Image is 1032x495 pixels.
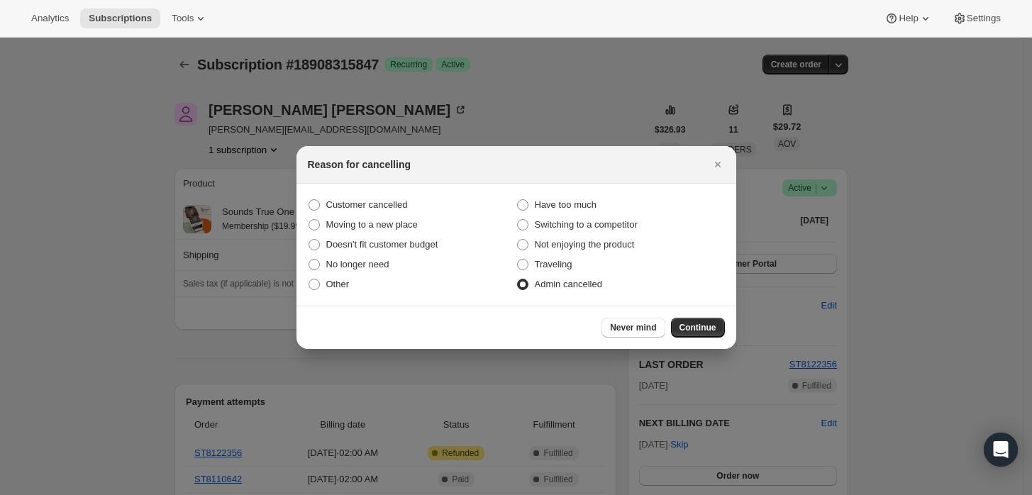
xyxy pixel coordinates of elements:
span: Settings [967,13,1001,24]
button: Close [708,155,728,174]
span: No longer need [326,259,389,269]
span: Subscriptions [89,13,152,24]
span: Doesn't fit customer budget [326,239,438,250]
button: Subscriptions [80,9,160,28]
span: Have too much [535,199,597,210]
span: Not enjoying the product [535,239,635,250]
button: Analytics [23,9,77,28]
span: Moving to a new place [326,219,418,230]
button: Never mind [601,318,665,338]
span: Traveling [535,259,572,269]
span: Other [326,279,350,289]
span: Admin cancelled [535,279,602,289]
span: Continue [679,322,716,333]
button: Continue [671,318,725,338]
h2: Reason for cancelling [308,157,411,172]
button: Settings [944,9,1009,28]
button: Help [876,9,941,28]
span: Analytics [31,13,69,24]
span: Never mind [610,322,656,333]
span: Customer cancelled [326,199,408,210]
span: Help [899,13,918,24]
span: Switching to a competitor [535,219,638,230]
div: Open Intercom Messenger [984,433,1018,467]
span: Tools [172,13,194,24]
button: Tools [163,9,216,28]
